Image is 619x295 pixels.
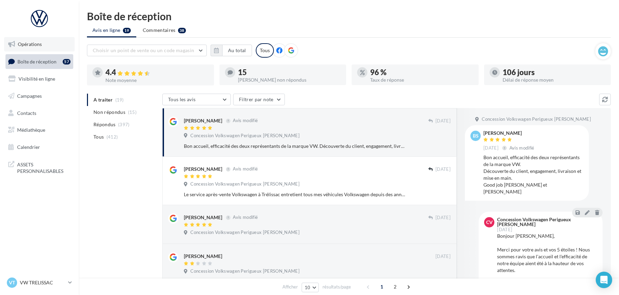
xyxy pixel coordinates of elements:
button: Au total [222,45,252,56]
span: Concession Volkswagen Perigueux [PERSON_NAME] [190,229,300,236]
a: ASSETS PERSONNALISABLES [4,157,75,177]
a: Contacts [4,106,75,120]
span: (15) [128,109,137,115]
span: [DATE] [497,227,512,232]
button: Choisir un point de vente ou un code magasin [87,45,207,56]
div: [PERSON_NAME] [184,214,222,221]
span: CV [486,219,493,226]
div: 106 jours [503,69,606,76]
span: Campagnes [17,93,42,99]
button: Filtrer par note [233,94,285,105]
a: Médiathèque [4,123,75,137]
button: Au total [211,45,252,56]
span: 2 [390,281,401,292]
div: Délai de réponse moyen [503,78,606,82]
span: [DATE] [435,215,451,221]
span: Médiathèque [17,127,45,133]
span: [DATE] [435,253,451,260]
span: [DATE] [435,166,451,173]
span: 10 [305,285,311,290]
div: Open Intercom Messenger [596,272,612,288]
span: [DATE] [435,118,451,124]
div: [PERSON_NAME] [184,117,222,124]
span: résultats/page [323,284,351,290]
div: [PERSON_NAME] [483,131,536,135]
a: Visibilité en ligne [4,72,75,86]
div: Note moyenne [105,78,209,83]
span: Avis modifié [233,166,258,172]
span: Tous [93,133,104,140]
div: Bon accueil, efficacité des deux représentants de la marque VW. Découverte du client, engagement,... [483,154,583,195]
a: Calendrier [4,140,75,154]
div: [PERSON_NAME] [184,166,222,173]
div: 96 % [370,69,473,76]
span: VT [9,279,15,286]
span: Concession Volkswagen Perigueux [PERSON_NAME] [190,268,300,274]
a: Boîte de réception57 [4,54,75,69]
span: Non répondus [93,109,125,116]
span: [DATE] [483,145,498,151]
div: [PERSON_NAME] non répondus [238,78,341,82]
span: BS [473,132,479,139]
a: Opérations [4,37,75,51]
span: Afficher [282,284,298,290]
span: Boîte de réception [17,58,56,64]
span: Concession Volkswagen Perigueux [PERSON_NAME] [190,133,300,139]
div: [PERSON_NAME] [184,253,222,260]
span: Concession Volkswagen Perigueux [PERSON_NAME] [190,181,300,187]
span: Avis modifié [233,118,258,123]
span: Avis modifié [509,145,534,151]
span: Calendrier [17,144,40,150]
div: Bon accueil, efficacité des deux représentants de la marque VW. Découverte du client, engagement,... [184,143,406,150]
span: Avis modifié [233,215,258,220]
div: 4.4 [105,69,209,76]
a: Campagnes [4,89,75,103]
span: Visibilité en ligne [18,76,55,82]
span: ASSETS PERSONNALISABLES [17,160,71,175]
span: Contacts [17,110,36,116]
div: Concession Volkswagen Perigueux [PERSON_NAME] [497,217,596,227]
span: Choisir un point de vente ou un code magasin [93,47,194,53]
span: Commentaires [143,27,176,34]
span: Concession Volkswagen Perigueux [PERSON_NAME] [482,116,591,122]
span: Répondus [93,121,116,128]
span: (412) [106,134,118,140]
a: VT VW TRELISSAC [5,276,73,289]
div: 38 [178,28,186,33]
div: 15 [238,69,341,76]
span: Tous les avis [168,96,196,102]
span: 1 [376,281,387,292]
div: Boîte de réception [87,11,611,21]
span: (397) [118,122,130,127]
button: Tous les avis [162,94,231,105]
span: Opérations [18,41,42,47]
p: VW TRELISSAC [20,279,65,286]
div: 57 [63,59,71,64]
button: 10 [302,283,319,292]
div: Tous [256,43,274,58]
div: Taux de réponse [370,78,473,82]
div: Le service après-vente Volkswagen à Trélissac entretient tous mes véhicules Volkswagen depuis des... [184,191,406,198]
